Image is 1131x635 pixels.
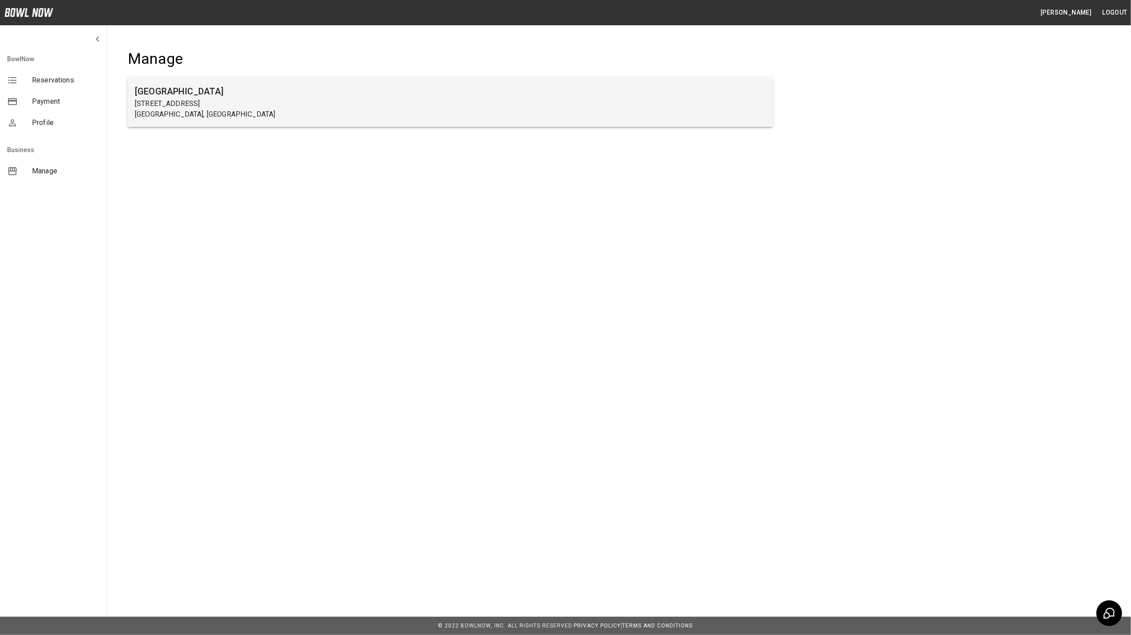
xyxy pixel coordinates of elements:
[32,118,99,128] span: Profile
[1037,4,1095,21] button: [PERSON_NAME]
[623,623,693,629] a: Terms and Conditions
[135,109,766,120] p: [GEOGRAPHIC_DATA], [GEOGRAPHIC_DATA]
[1099,4,1131,21] button: Logout
[135,84,766,98] h6: [GEOGRAPHIC_DATA]
[574,623,621,629] a: Privacy Policy
[135,98,766,109] p: [STREET_ADDRESS]
[128,50,773,68] h4: Manage
[32,166,99,176] span: Manage
[32,75,99,86] span: Reservations
[32,96,99,107] span: Payment
[438,623,574,629] span: © 2022 BowlNow, Inc. All Rights Reserved.
[4,8,53,17] img: logo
